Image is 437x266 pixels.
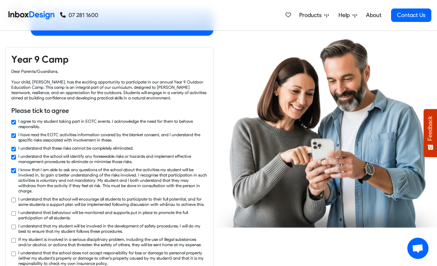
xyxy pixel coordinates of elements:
h4: Year 9 Camp [11,53,207,66]
span: Products [299,11,324,19]
label: I understand that these risks cannot be completely eliminated. [18,145,134,151]
a: 07 281 1600 [60,11,98,19]
label: I understand that the school does not accept responsibility for loss or damage to personal proper... [18,250,207,266]
a: Open chat [407,238,429,259]
label: I understand that my student will be involved in the development of safety procedures. I will do ... [18,223,207,234]
span: Help [338,11,353,19]
label: I understand the school will identify any foreseeable risks or hazards and implement effective ma... [18,154,207,164]
button: Feedback - Show survey [424,109,437,157]
a: Contact Us [391,8,431,22]
label: I understand that behaviour will be monitored and supports put in place to promote the full parti... [18,210,207,220]
div: Dear Parents/Guardians, Your child, [PERSON_NAME], has the exciting opportunity to participate in... [11,69,207,100]
label: I know that I am able to ask any questions of the school about the activities my student will be ... [18,167,207,193]
a: About [364,8,383,22]
span: Feedback [427,116,433,141]
label: I have read the EOTC activities information covered by the blanket consent, and I understand the ... [18,132,207,143]
label: I understand that the school will encourage all students to participate to their full potential, ... [18,196,207,207]
label: I agree to my student taking part in EOTC events. I acknowledge the need for them to behave respo... [18,118,207,129]
a: Products [296,8,332,22]
h6: Please tick to agree [11,106,207,115]
a: Help [336,8,360,22]
label: If my student is involved in a serious disciplinary problem, including the use of illegal substan... [18,237,207,247]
